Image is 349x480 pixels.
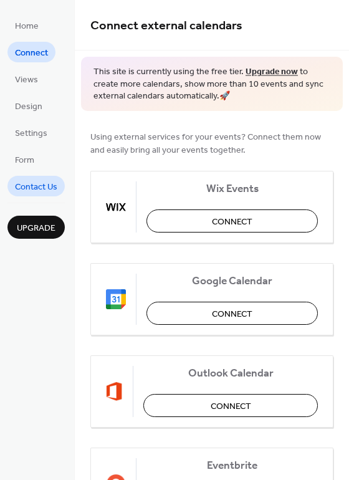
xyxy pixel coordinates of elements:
img: google [106,289,126,309]
button: Connect [146,302,318,325]
a: Settings [7,122,55,143]
span: Google Calendar [146,274,318,287]
a: Contact Us [7,176,65,196]
a: Design [7,95,50,116]
span: Form [15,154,34,167]
span: Home [15,20,39,33]
span: This site is currently using the free tier. to create more calendars, show more than 10 events an... [93,66,330,103]
span: Connect [15,47,48,60]
span: Connect [211,400,251,413]
img: wix [106,197,126,217]
button: Connect [143,394,318,417]
span: Connect [212,307,252,320]
span: Using external services for your events? Connect them now and easily bring all your events together. [90,130,333,156]
span: Settings [15,127,47,140]
button: Upgrade [7,216,65,239]
a: Form [7,149,42,170]
span: Design [15,100,42,113]
span: Upgrade [17,222,55,235]
a: Views [7,69,45,89]
span: Contact Us [15,181,57,194]
a: Connect [7,42,55,62]
span: Connect external calendars [90,14,242,38]
img: outlook [106,382,123,401]
span: Outlook Calendar [143,367,318,380]
a: Home [7,15,46,36]
a: Upgrade now [246,64,298,80]
button: Connect [146,209,318,233]
span: Views [15,74,38,87]
span: Eventbrite [146,459,318,472]
span: Wix Events [146,182,318,195]
span: Connect [212,215,252,228]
